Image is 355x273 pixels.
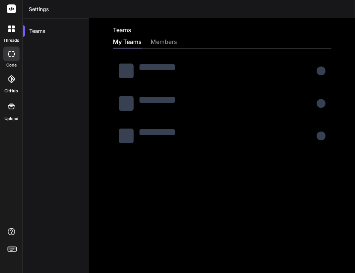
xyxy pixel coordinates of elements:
label: GitHub [4,88,18,94]
h2: Teams [113,25,131,34]
label: Upload [4,116,18,122]
div: members [151,37,177,48]
label: threads [3,37,19,44]
div: My Teams [113,37,142,48]
div: Teams [23,23,89,39]
label: code [6,62,17,68]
